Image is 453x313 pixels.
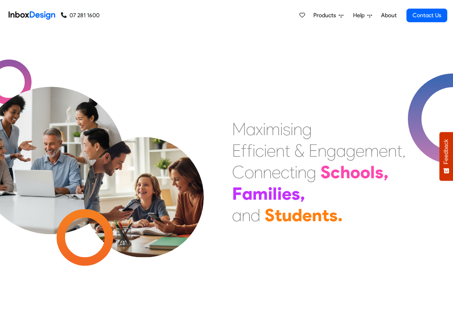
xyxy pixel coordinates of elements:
div: c [281,161,289,183]
div: l [370,161,375,183]
div: i [263,118,266,140]
div: . [338,204,343,226]
div: i [264,140,267,161]
div: e [267,140,276,161]
div: d [251,204,260,226]
div: i [277,183,282,204]
div: a [242,183,252,204]
div: m [365,140,379,161]
div: e [272,161,281,183]
div: n [318,140,327,161]
div: n [298,161,307,183]
div: d [292,204,302,226]
div: f [241,140,247,161]
div: l [273,183,277,204]
div: i [290,118,293,140]
div: n [276,140,285,161]
div: C [232,161,245,183]
a: Products [310,8,346,23]
div: a [232,204,242,226]
div: E [232,140,241,161]
span: Help [353,11,367,20]
div: n [293,118,302,140]
div: e [302,204,312,226]
div: h [340,161,350,183]
div: i [295,161,298,183]
div: a [336,140,346,161]
a: Help [350,8,375,23]
div: i [280,118,283,140]
div: S [265,204,275,226]
span: Products [313,11,339,20]
a: About [379,8,399,23]
div: o [245,161,254,183]
div: , [402,140,406,161]
img: parents_with_child.png [69,107,219,257]
div: g [346,140,356,161]
div: g [307,161,316,183]
div: Maximising Efficient & Engagement, Connecting Schools, Families, and Students. [232,118,406,226]
div: m [266,118,280,140]
div: , [384,161,389,183]
div: s [329,204,338,226]
div: c [331,161,340,183]
div: c [255,140,264,161]
div: s [375,161,384,183]
div: E [309,140,318,161]
div: F [232,183,242,204]
div: f [247,140,252,161]
div: s [291,183,300,204]
div: m [252,183,268,204]
div: t [289,161,295,183]
div: i [268,183,273,204]
button: Feedback - Show survey [439,132,453,181]
a: Contact Us [406,9,447,22]
div: t [275,204,282,226]
div: x [256,118,263,140]
div: t [397,140,402,161]
div: u [282,204,292,226]
div: o [360,161,370,183]
div: t [285,140,290,161]
div: e [379,140,388,161]
div: M [232,118,246,140]
div: , [300,183,305,204]
div: t [322,204,329,226]
div: g [302,118,312,140]
div: i [252,140,255,161]
div: n [312,204,322,226]
div: o [350,161,360,183]
div: n [242,204,251,226]
div: & [294,140,304,161]
div: g [327,140,336,161]
div: a [246,118,256,140]
div: n [254,161,263,183]
div: e [282,183,291,204]
div: n [388,140,397,161]
div: e [356,140,365,161]
div: s [283,118,290,140]
a: 07 281 1600 [61,11,100,20]
div: n [263,161,272,183]
span: Feedback [443,139,449,164]
div: S [321,161,331,183]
